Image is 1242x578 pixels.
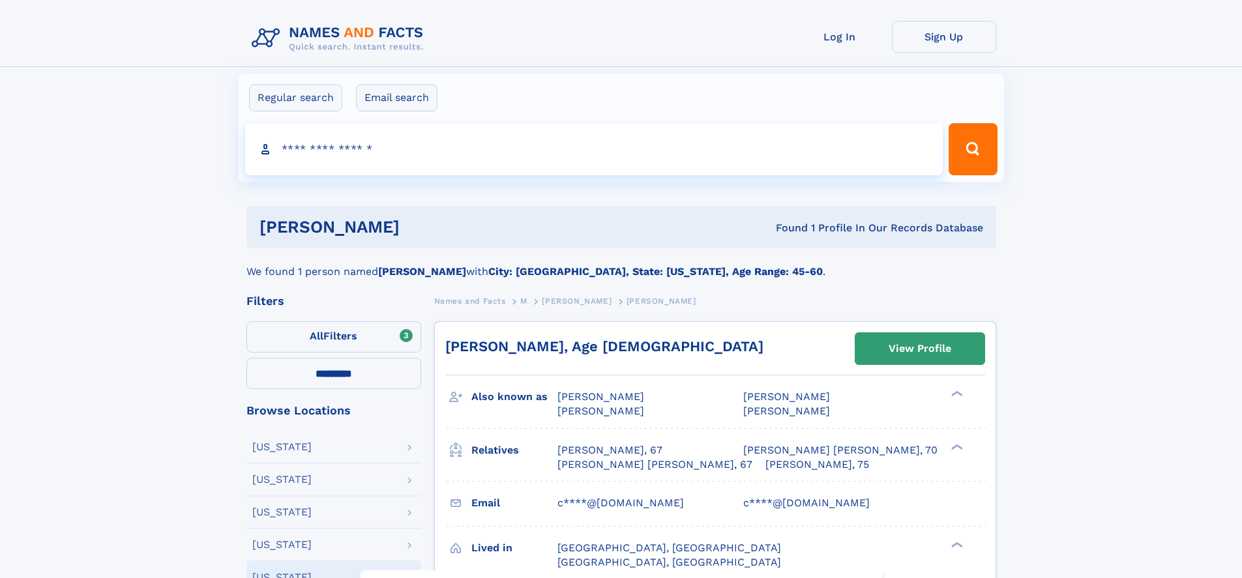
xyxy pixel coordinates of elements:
[434,293,506,309] a: Names and Facts
[948,442,964,451] div: ❯
[855,333,984,364] a: View Profile
[252,442,312,452] div: [US_STATE]
[587,221,983,235] div: Found 1 Profile In Our Records Database
[743,443,938,457] a: [PERSON_NAME] [PERSON_NAME], 70
[252,474,312,485] div: [US_STATE]
[471,492,557,514] h3: Email
[246,21,434,56] img: Logo Names and Facts
[488,265,823,278] b: City: [GEOGRAPHIC_DATA], State: [US_STATE], Age Range: 45-60
[246,321,421,353] label: Filters
[948,390,964,398] div: ❯
[627,296,696,306] span: [PERSON_NAME]
[557,542,781,554] span: [GEOGRAPHIC_DATA], [GEOGRAPHIC_DATA]
[252,540,312,550] div: [US_STATE]
[542,296,612,306] span: [PERSON_NAME]
[949,123,997,175] button: Search Button
[245,123,943,175] input: search input
[557,443,662,457] a: [PERSON_NAME], 67
[542,293,612,309] a: [PERSON_NAME]
[378,265,466,278] b: [PERSON_NAME]
[249,84,342,111] label: Regular search
[743,390,830,403] span: [PERSON_NAME]
[445,338,763,354] a: [PERSON_NAME], Age [DEMOGRAPHIC_DATA]
[259,219,588,235] h1: [PERSON_NAME]
[520,296,527,306] span: M
[246,405,421,416] div: Browse Locations
[520,293,527,309] a: M
[310,330,323,342] span: All
[557,457,752,472] a: [PERSON_NAME] [PERSON_NAME], 67
[892,21,996,53] a: Sign Up
[246,248,996,280] div: We found 1 person named with .
[471,537,557,559] h3: Lived in
[557,390,644,403] span: [PERSON_NAME]
[765,457,869,472] a: [PERSON_NAME], 75
[557,556,781,568] span: [GEOGRAPHIC_DATA], [GEOGRAPHIC_DATA]
[889,334,951,364] div: View Profile
[471,439,557,461] h3: Relatives
[356,84,437,111] label: Email search
[948,540,964,549] div: ❯
[246,295,421,307] div: Filters
[788,21,892,53] a: Log In
[557,405,644,417] span: [PERSON_NAME]
[252,507,312,517] div: [US_STATE]
[471,386,557,408] h3: Also known as
[743,405,830,417] span: [PERSON_NAME]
